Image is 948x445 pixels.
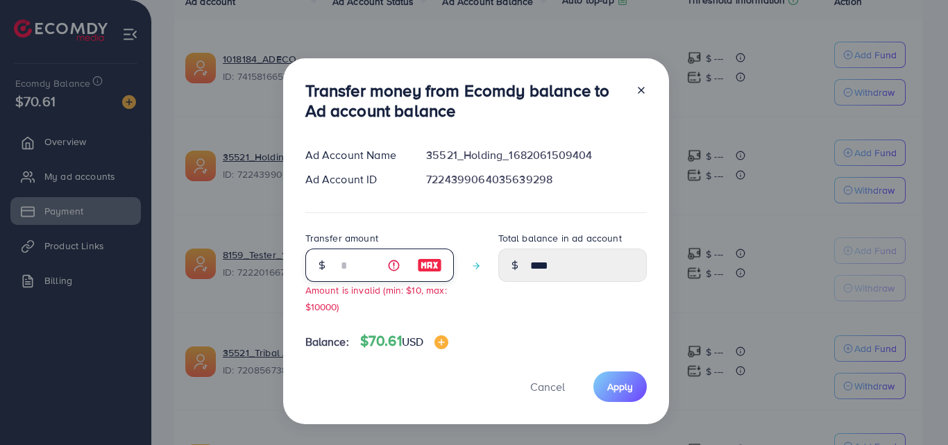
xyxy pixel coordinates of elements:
[305,81,625,121] h3: Transfer money from Ecomdy balance to Ad account balance
[415,147,657,163] div: 35521_Holding_1682061509404
[305,334,349,350] span: Balance:
[294,171,416,187] div: Ad Account ID
[593,371,647,401] button: Apply
[417,257,442,274] img: image
[889,383,938,435] iframe: Chat
[305,231,378,245] label: Transfer amount
[498,231,622,245] label: Total balance in ad account
[402,334,423,349] span: USD
[415,171,657,187] div: 7224399064035639298
[294,147,416,163] div: Ad Account Name
[360,333,448,350] h4: $70.61
[513,371,582,401] button: Cancel
[530,379,565,394] span: Cancel
[305,283,447,312] small: Amount is invalid (min: $10, max: $10000)
[607,380,633,394] span: Apply
[434,335,448,349] img: image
